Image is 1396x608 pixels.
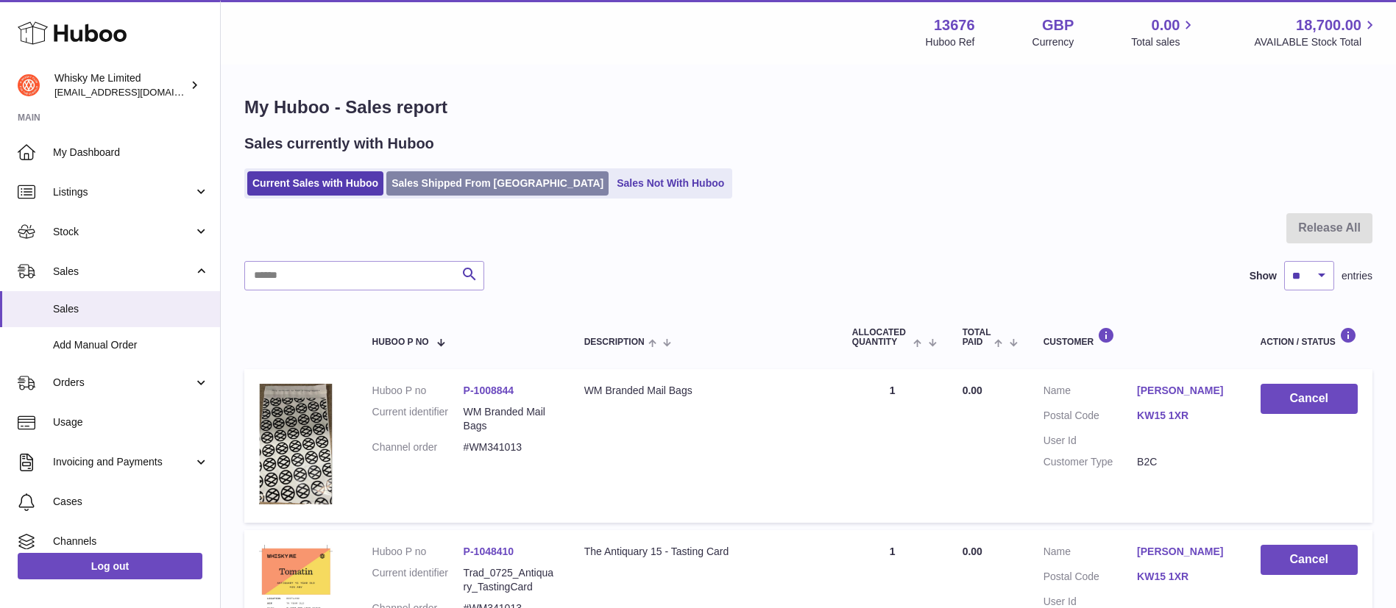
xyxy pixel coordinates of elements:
span: Listings [53,185,194,199]
img: 1725358317.png [259,384,333,504]
dt: Current identifier [372,566,464,594]
dd: B2C [1137,455,1230,469]
span: 0.00 [1152,15,1180,35]
a: Current Sales with Huboo [247,171,383,196]
span: Cases [53,495,209,509]
strong: 13676 [934,15,975,35]
span: My Dashboard [53,146,209,160]
a: 0.00 Total sales [1131,15,1197,49]
span: [EMAIL_ADDRESS][DOMAIN_NAME] [54,86,216,98]
dd: WM Branded Mail Bags [464,405,555,433]
dt: Name [1044,384,1137,401]
span: Usage [53,415,209,429]
a: P-1048410 [464,546,514,557]
span: Description [584,337,645,347]
a: KW15 1XR [1137,409,1230,423]
dt: Postal Code [1044,409,1137,426]
dt: Name [1044,545,1137,562]
td: 1 [837,369,948,523]
span: AVAILABLE Stock Total [1254,35,1378,49]
dd: #WM341013 [464,440,555,454]
span: Invoicing and Payments [53,455,194,469]
dt: Huboo P no [372,384,464,398]
span: 0.00 [963,546,982,557]
span: Channels [53,534,209,548]
div: Huboo Ref [926,35,975,49]
img: internalAdmin-13676@internal.huboo.com [18,74,40,96]
a: 18,700.00 AVAILABLE Stock Total [1254,15,1378,49]
div: Customer [1044,327,1231,347]
span: Total sales [1131,35,1197,49]
dd: Trad_0725_Antiquary_TastingCard [464,566,555,594]
dt: Huboo P no [372,545,464,559]
a: KW15 1XR [1137,570,1230,584]
h1: My Huboo - Sales report [244,96,1372,119]
a: Log out [18,553,202,579]
span: Stock [53,225,194,239]
span: Sales [53,302,209,316]
a: [PERSON_NAME] [1137,384,1230,398]
button: Cancel [1261,384,1358,414]
span: Add Manual Order [53,338,209,352]
span: Orders [53,376,194,390]
a: Sales Not With Huboo [612,171,729,196]
a: P-1008844 [464,385,514,396]
span: 18,700.00 [1296,15,1361,35]
span: Huboo P no [372,337,429,347]
dt: Customer Type [1044,455,1137,469]
a: [PERSON_NAME] [1137,545,1230,559]
dt: Current identifier [372,405,464,433]
a: Sales Shipped From [GEOGRAPHIC_DATA] [386,171,609,196]
div: The Antiquary 15 - Tasting Card [584,545,823,559]
div: Currency [1032,35,1074,49]
div: Whisky Me Limited [54,71,187,99]
span: Total paid [963,328,991,347]
strong: GBP [1042,15,1074,35]
span: 0.00 [963,385,982,396]
div: Action / Status [1261,327,1358,347]
span: Sales [53,265,194,279]
label: Show [1250,269,1277,283]
div: WM Branded Mail Bags [584,384,823,398]
dt: User Id [1044,434,1137,448]
h2: Sales currently with Huboo [244,134,434,154]
span: ALLOCATED Quantity [852,328,910,347]
span: entries [1342,269,1372,283]
dt: Postal Code [1044,570,1137,587]
button: Cancel [1261,545,1358,575]
dt: Channel order [372,440,464,454]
